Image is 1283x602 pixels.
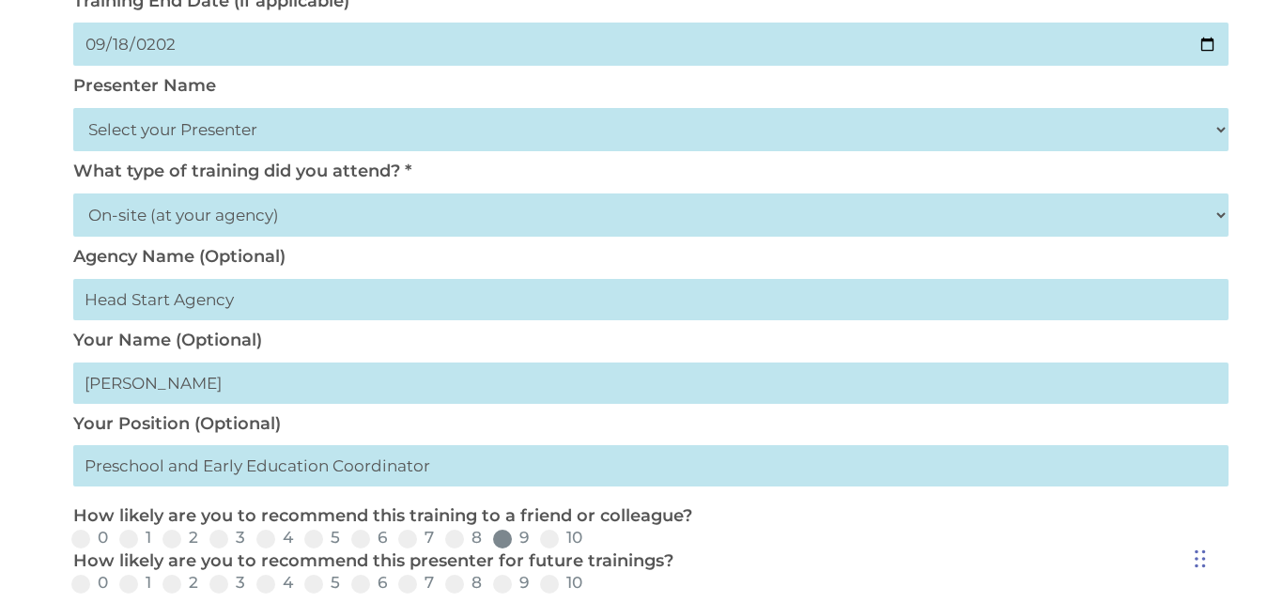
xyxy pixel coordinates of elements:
label: 2 [162,575,198,591]
input: First Last [73,363,1228,404]
iframe: Chat Widget [976,399,1283,602]
label: 7 [398,530,434,546]
label: 2 [162,530,198,546]
label: Agency Name (Optional) [73,246,286,267]
label: What type of training did you attend? * [73,161,411,181]
label: 5 [304,530,340,546]
label: 10 [540,530,582,546]
label: Presenter Name [73,75,216,96]
label: 3 [209,575,245,591]
label: 0 [71,575,108,591]
label: Your Position (Optional) [73,413,281,434]
label: Your Name (Optional) [73,330,262,350]
label: 3 [209,530,245,546]
p: How likely are you to recommend this training to a friend or colleague? [73,505,1218,528]
label: 9 [493,530,529,546]
input: Head Start Agency [73,279,1228,320]
label: 0 [71,530,108,546]
label: 4 [256,575,293,591]
label: 6 [351,575,387,591]
label: 1 [119,530,151,546]
label: 7 [398,575,434,591]
label: 6 [351,530,387,546]
label: 8 [445,530,482,546]
label: 4 [256,530,293,546]
label: 10 [540,575,582,591]
label: 9 [493,575,529,591]
label: 1 [119,575,151,591]
label: 8 [445,575,482,591]
div: Drag [1195,531,1206,587]
label: 5 [304,575,340,591]
input: My primary roles is... [73,445,1228,486]
p: How likely are you to recommend this presenter for future trainings? [73,550,1218,573]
